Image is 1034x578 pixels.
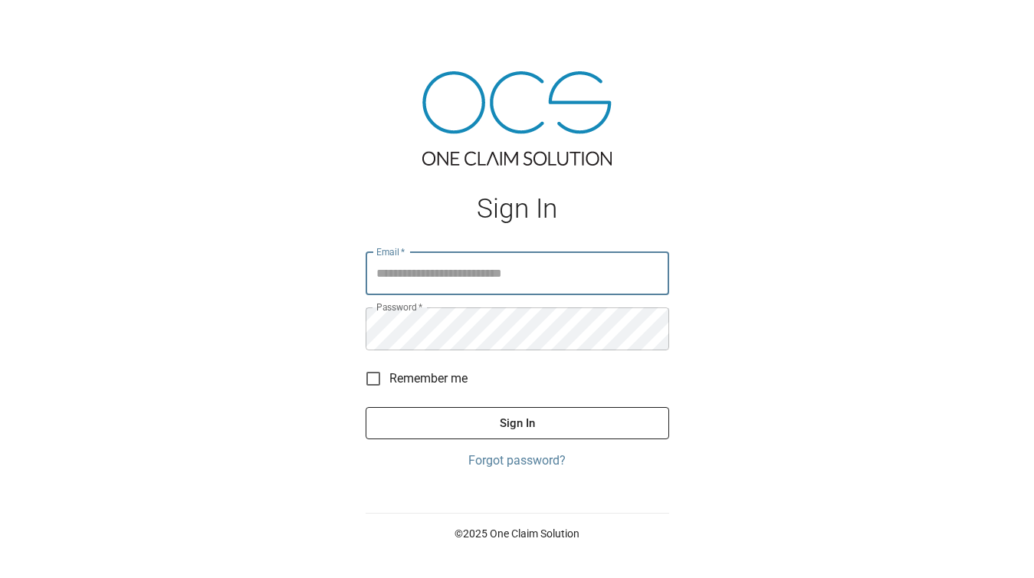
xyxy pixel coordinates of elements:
span: Remember me [389,369,468,388]
img: ocs-logo-tra.png [422,71,612,166]
h1: Sign In [366,193,669,225]
label: Password [376,300,422,314]
a: Forgot password? [366,452,669,470]
p: © 2025 One Claim Solution [366,526,669,541]
label: Email [376,245,405,258]
button: Sign In [366,407,669,439]
img: ocs-logo-white-transparent.png [18,9,80,40]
